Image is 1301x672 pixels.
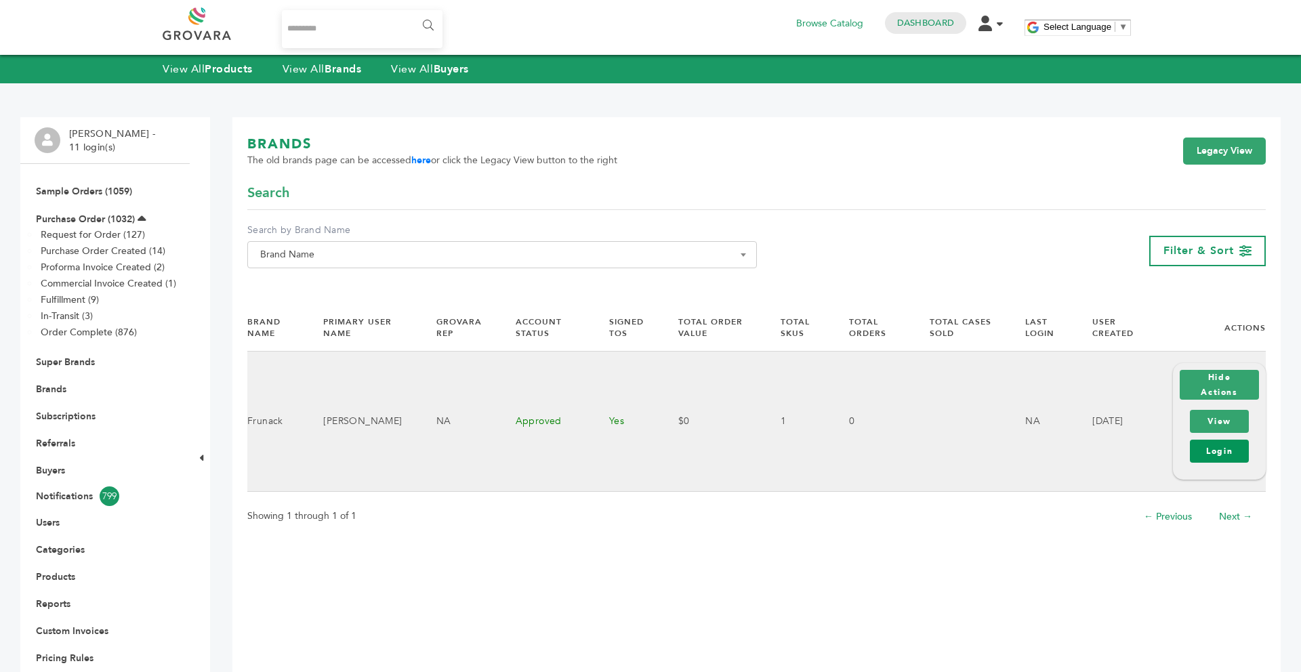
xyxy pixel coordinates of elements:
a: Buyers [36,464,65,477]
th: Total Orders [832,305,913,351]
input: Search... [282,10,442,48]
th: Last Login [1008,305,1075,351]
span: Select Language [1044,22,1111,32]
td: Frunack [247,352,306,492]
a: Brands [36,383,66,396]
img: profile.png [35,127,60,153]
a: In-Transit (3) [41,310,93,322]
th: Account Status [499,305,592,351]
a: Order Complete (876) [41,326,137,339]
span: Search [247,184,289,203]
span: The old brands page can be accessed or click the Legacy View button to the right [247,154,617,167]
span: Filter & Sort [1163,243,1234,258]
a: Select Language​ [1044,22,1128,32]
td: 1 [764,352,832,492]
a: Dashboard [897,17,954,29]
a: Referrals [36,437,75,450]
a: Custom Invoices [36,625,108,637]
a: Fulfillment (9) [41,293,99,306]
td: [PERSON_NAME] [306,352,419,492]
a: Subscriptions [36,410,96,423]
p: Showing 1 through 1 of 1 [247,508,356,524]
td: NA [1008,352,1075,492]
a: Login [1190,440,1249,463]
th: Actions [1156,305,1266,351]
a: Next → [1219,510,1252,523]
span: Brand Name [247,241,757,268]
th: Brand Name [247,305,306,351]
th: Total SKUs [764,305,832,351]
a: Commercial Invoice Created (1) [41,277,176,290]
button: Hide Actions [1180,370,1259,400]
a: Users [36,516,60,529]
td: NA [419,352,499,492]
li: [PERSON_NAME] - 11 login(s) [69,127,159,154]
a: Proforma Invoice Created (2) [41,261,165,274]
a: View AllBuyers [391,62,469,77]
td: 0 [832,352,913,492]
th: Signed TOS [592,305,661,351]
h1: BRANDS [247,135,617,154]
a: Legacy View [1183,138,1266,165]
a: ← Previous [1144,510,1192,523]
span: ▼ [1119,22,1128,32]
a: Reports [36,597,70,610]
td: Yes [592,352,661,492]
a: Super Brands [36,356,95,369]
a: View AllBrands [283,62,362,77]
span: 799 [100,486,119,506]
a: View [1190,410,1249,433]
th: User Created [1075,305,1156,351]
th: Grovara Rep [419,305,499,351]
a: View AllProducts [163,62,253,77]
a: Notifications799 [36,486,174,506]
td: Approved [499,352,592,492]
strong: Products [205,62,252,77]
a: Browse Catalog [796,16,863,31]
td: $0 [661,352,764,492]
a: Purchase Order (1032) [36,213,135,226]
th: Total Order Value [661,305,764,351]
td: [DATE] [1075,352,1156,492]
a: here [411,154,431,167]
strong: Brands [325,62,361,77]
strong: Buyers [434,62,469,77]
label: Search by Brand Name [247,224,757,237]
a: Request for Order (127) [41,228,145,241]
a: Categories [36,543,85,556]
a: Purchase Order Created (14) [41,245,165,257]
th: Primary User Name [306,305,419,351]
span: Brand Name [255,245,749,264]
a: Sample Orders (1059) [36,185,132,198]
a: Products [36,570,75,583]
a: Pricing Rules [36,652,94,665]
th: Total Cases Sold [913,305,1008,351]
